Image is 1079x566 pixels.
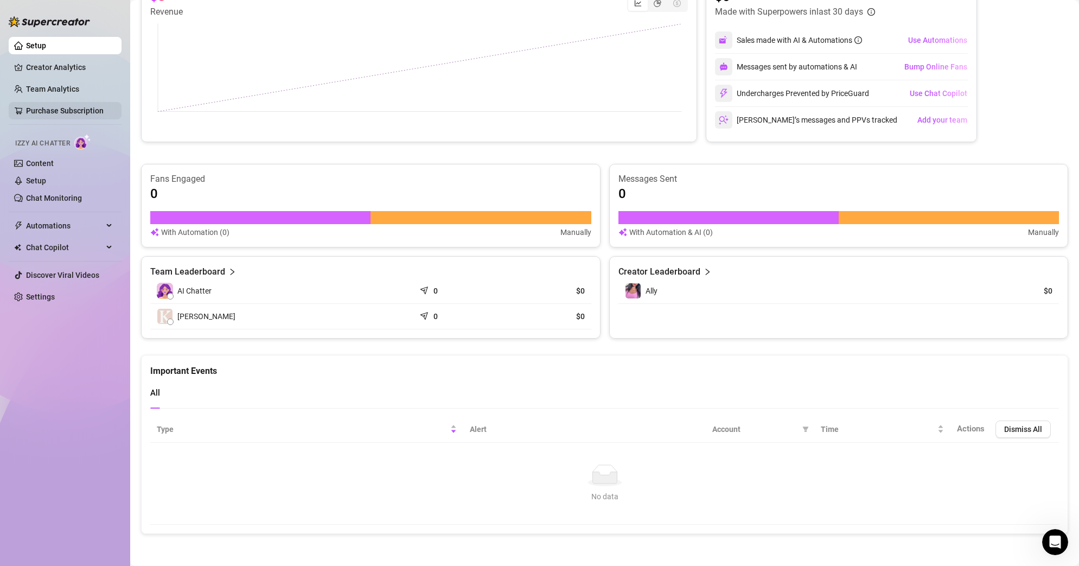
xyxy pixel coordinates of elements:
span: Add your team [917,116,967,124]
a: Discover Viral Videos [26,271,99,279]
div: Messages sent by automations & AI [715,58,857,75]
article: $0 [509,285,585,296]
span: info-circle [854,36,862,44]
a: Purchase Subscription [26,106,104,115]
img: Chat Copilot [14,244,21,251]
article: 0 [618,185,626,202]
a: Settings [26,292,55,301]
div: Super Mass, Dark Mode, Message Library & Bump ImprovementsFeature updateSuper Mass, Dark Mode, Me... [11,193,206,342]
article: Fans Engaged [150,173,591,185]
img: svg%3e [719,35,729,45]
article: $0 [1003,285,1052,296]
span: filter [800,421,811,437]
img: svg%3e [719,88,729,98]
article: Creator Leaderboard [618,265,700,278]
button: News [163,339,217,382]
th: Time [814,416,950,443]
span: Actions [957,424,985,434]
img: Ally [625,283,641,298]
span: Chat Copilot [26,239,103,256]
article: With Automation & AI (0) [629,226,713,238]
button: Use Automations [908,31,968,49]
a: Setup [26,176,46,185]
a: Creator Analytics [26,59,113,76]
span: send [420,309,431,320]
span: Dismiss All [1004,425,1042,434]
span: Home [15,366,39,373]
span: Automations [26,217,103,234]
span: [PERSON_NAME] [177,310,235,322]
article: 0 [433,285,438,296]
article: Manually [1028,226,1059,238]
article: Messages Sent [618,173,1059,185]
div: Super Mass, Dark Mode, Message Library & Bump Improvements [22,296,175,319]
article: With Automation (0) [161,226,229,238]
span: Use Automations [908,36,967,44]
img: Super Mass, Dark Mode, Message Library & Bump Improvements [11,193,206,269]
div: Sales made with AI & Automations [737,34,862,46]
article: Team Leaderboard [150,265,225,278]
article: Manually [560,226,591,238]
span: News [180,366,200,373]
img: Kayden Kitty [157,309,173,324]
article: 0 [433,311,438,322]
span: Ally [646,287,657,295]
span: Help [127,366,144,373]
th: Alert [463,416,706,443]
span: All [150,388,160,398]
img: svg%3e [719,115,729,125]
div: [PERSON_NAME]’s messages and PPVs tracked [715,111,897,129]
span: right [228,265,236,278]
span: filter [802,426,809,433]
span: Messages [63,366,100,373]
article: 0 [150,185,158,202]
span: info-circle [867,8,875,16]
iframe: Intercom live chat [1042,529,1068,555]
span: Type [157,423,448,435]
div: Profile image for Tanya [137,17,158,39]
button: Messages [54,339,108,382]
a: Content [26,159,54,168]
div: We typically reply in a few hours [22,167,181,178]
span: Time [821,423,935,435]
img: izzy-ai-chatter-avatar-DDCN_rTZ.svg [157,283,173,299]
a: Chat Monitoring [26,194,82,202]
img: AI Chatter [74,134,91,150]
img: Profile image for Giselle [116,17,138,39]
span: AI Chatter [177,285,212,297]
img: logo [22,22,94,36]
div: Send us a message [22,155,181,167]
a: Setup [26,41,46,50]
article: Revenue [150,5,183,18]
th: Type [150,416,463,443]
img: svg%3e [719,62,728,71]
article: $0 [509,311,585,322]
div: Send us a messageWe typically reply in a few hours [11,146,206,187]
span: Account [712,423,798,435]
span: Izzy AI Chatter [15,138,70,149]
a: Team Analytics [26,85,79,93]
span: Bump Online Fans [904,62,967,71]
article: Made with Superpowers in last 30 days [715,5,863,18]
button: Help [108,339,163,382]
p: How can we help? [22,114,195,132]
div: Feature update [22,278,87,290]
div: Profile image for Nir [157,17,179,39]
img: svg%3e [150,226,159,238]
span: Use Chat Copilot [910,89,967,98]
button: Add your team [917,111,968,129]
div: No data [161,491,1048,503]
button: Dismiss All [995,421,1051,438]
span: right [704,265,711,278]
div: Close [187,17,206,37]
button: Use Chat Copilot [909,85,968,102]
div: Important Events [150,355,1059,378]
img: svg%3e [618,226,627,238]
p: Hi [PERSON_NAME] 👋 [22,77,195,114]
span: send [420,284,431,295]
button: Bump Online Fans [904,58,968,75]
span: thunderbolt [14,221,23,230]
img: logo-BBDzfeDw.svg [9,16,90,27]
div: Hi there, [22,321,175,333]
div: Undercharges Prevented by PriceGuard [715,85,869,102]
